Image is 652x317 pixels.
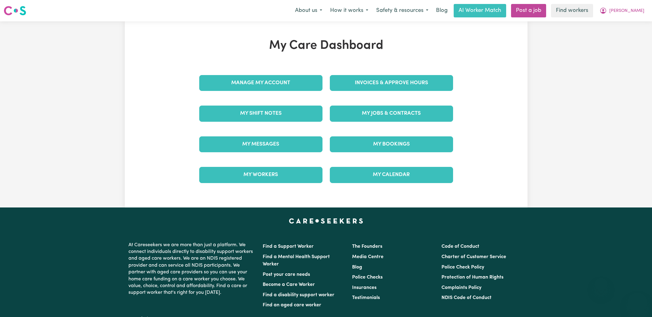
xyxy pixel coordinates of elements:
[441,265,484,270] a: Police Check Policy
[199,75,322,91] a: Manage My Account
[352,275,383,280] a: Police Checks
[454,4,506,17] a: AI Worker Match
[289,218,363,223] a: Careseekers home page
[199,167,322,183] a: My Workers
[263,272,310,277] a: Post your care needs
[330,75,453,91] a: Invoices & Approve Hours
[441,254,506,259] a: Charter of Customer Service
[128,239,255,299] p: At Careseekers we are more than just a platform. We connect individuals directly to disability su...
[511,4,546,17] a: Post a job
[291,4,326,17] button: About us
[199,136,322,152] a: My Messages
[551,4,593,17] a: Find workers
[199,106,322,121] a: My Shift Notes
[352,285,376,290] a: Insurances
[263,254,330,267] a: Find a Mental Health Support Worker
[352,265,362,270] a: Blog
[330,106,453,121] a: My Jobs & Contracts
[372,4,432,17] button: Safety & resources
[4,4,26,18] a: Careseekers logo
[330,136,453,152] a: My Bookings
[595,278,607,290] iframe: Close message
[352,244,382,249] a: The Founders
[352,254,384,259] a: Media Centre
[441,275,503,280] a: Protection of Human Rights
[263,282,315,287] a: Become a Care Worker
[628,293,647,312] iframe: Button to launch messaging window
[352,295,380,300] a: Testimonials
[4,5,26,16] img: Careseekers logo
[441,295,492,300] a: NDIS Code of Conduct
[432,4,451,17] a: Blog
[441,244,479,249] a: Code of Conduct
[196,38,457,53] h1: My Care Dashboard
[326,4,372,17] button: How it works
[263,293,334,297] a: Find a disability support worker
[263,303,321,308] a: Find an aged care worker
[263,244,314,249] a: Find a Support Worker
[596,4,648,17] button: My Account
[609,8,644,14] span: [PERSON_NAME]
[441,285,481,290] a: Complaints Policy
[330,167,453,183] a: My Calendar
